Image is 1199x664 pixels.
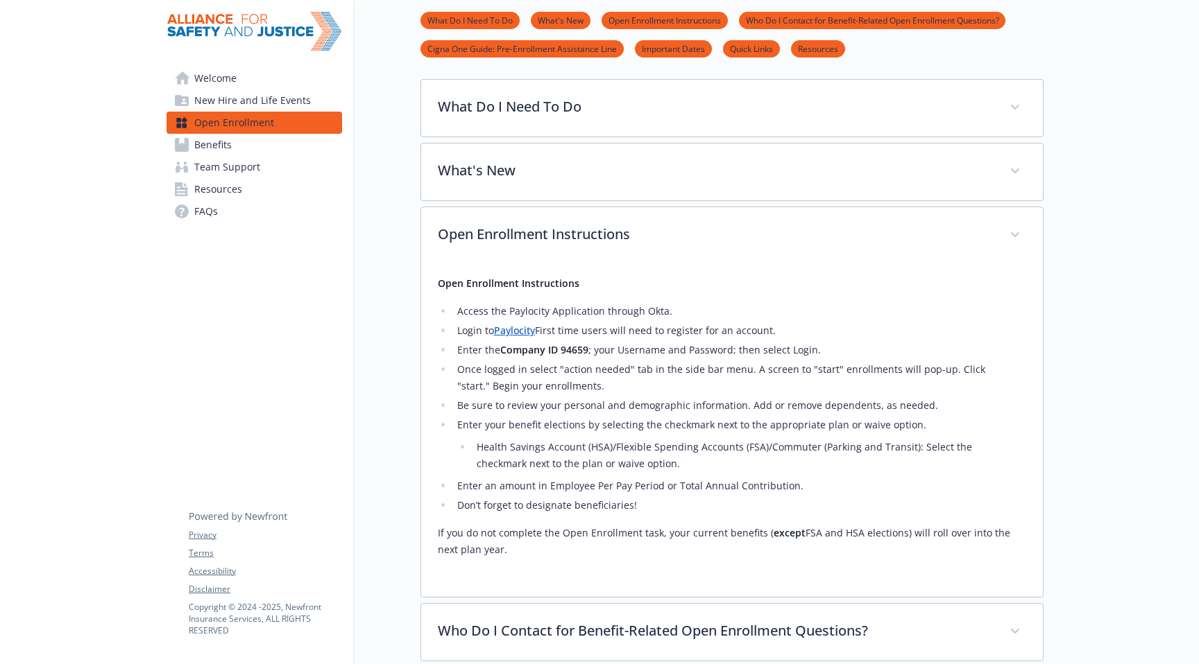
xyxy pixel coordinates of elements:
a: What Do I Need To Do [420,13,520,26]
strong: Open Enrollment Instructions [438,277,579,290]
span: New Hire and Life Events [194,89,311,112]
li: ​Enter your benefit elections by selecting the checkmark next to the appropriate plan or waive op... [453,417,1026,472]
a: Open Enrollment [167,112,342,134]
a: Paylocity [494,324,535,337]
a: Open Enrollment Instructions [602,13,728,26]
p: ​If you do not complete the Open Enrollment task, your current benefits ( FSA and HSA elections) ... [438,525,1026,558]
li: Access the Paylocity Application through Okta. [453,303,1026,320]
a: What's New [531,13,590,26]
span: FAQs [194,200,218,222]
li: Enter the ; your Username and Password; then select Login. [453,342,1026,358]
p: What's New [438,160,993,181]
a: Important Dates [635,42,712,55]
p: Copyright © 2024 - 2025 , Newfront Insurance Services, ALL RIGHTS RESERVED [189,601,341,636]
span: Team Support [194,156,260,178]
a: Privacy [189,529,341,541]
li: Don’t forget to designate beneficiaries!​​ [453,497,1026,514]
a: Accessibility [189,565,341,577]
a: Benefits [167,134,342,156]
a: FAQs [167,200,342,222]
a: Resources [791,42,845,55]
p: Open Enrollment Instructions [438,224,993,245]
div: Who Do I Contact for Benefit-Related Open Enrollment Questions? [421,604,1043,661]
a: Cigna One Guide: Pre-Enrollment Assistance Line [420,42,624,55]
span: Open Enrollment [194,112,274,134]
li: Enter an amount in Employee Per Pay Period or Total Annual Contribution. [453,478,1026,494]
div: Open Enrollment Instructions [421,264,1043,597]
a: Quick Links [723,42,780,55]
li: Login to First time users will need to register for an account. [453,322,1026,339]
a: Who Do I Contact for Benefit-Related Open Enrollment Questions? [739,13,1005,26]
li: Once logged in select "action needed" tab in the side bar menu. A screen to "start" enrollments w... [453,361,1026,394]
p: What Do I Need To Do [438,96,993,117]
span: Welcome [194,67,237,89]
li: Health Savings Account (HSA)/Flexible Spending Accounts (FSA)/Commuter (Parking and Transit): Sel... [473,439,1026,472]
div: What Do I Need To Do [421,80,1043,137]
strong: except [774,526,806,539]
a: Terms [189,547,341,559]
strong: Company ID 94659 [500,343,588,356]
a: Disclaimer [189,583,341,595]
a: Team Support [167,156,342,178]
span: Resources [194,178,242,200]
a: New Hire and Life Events [167,89,342,112]
a: Resources [167,178,342,200]
li: Be sure to review your personal and demographic information. Add or remove dependents, as needed. [453,397,1026,414]
p: Who Do I Contact for Benefit-Related Open Enrollment Questions? [438,620,993,641]
span: Benefits [194,134,232,156]
div: Open Enrollment Instructions [421,207,1043,264]
a: Welcome [167,67,342,89]
div: What's New [421,143,1043,200]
